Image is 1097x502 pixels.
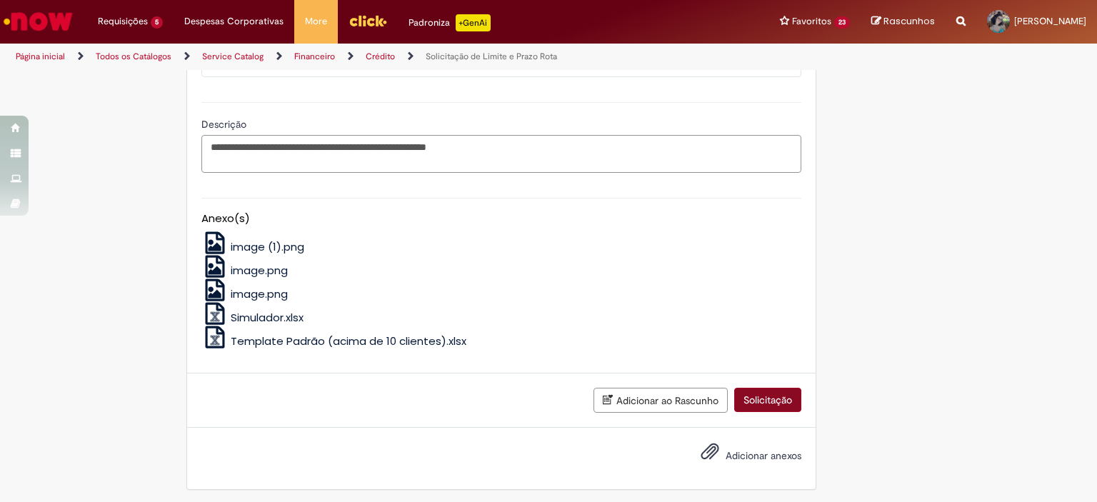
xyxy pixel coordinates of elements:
[697,438,723,471] button: Adicionar anexos
[184,14,284,29] span: Despesas Corporativas
[1,7,75,36] img: ServiceNow
[98,14,148,29] span: Requisições
[734,388,801,412] button: Solicitação
[231,263,288,278] span: image.png
[201,310,304,325] a: Simulador.xlsx
[834,16,850,29] span: 23
[871,15,935,29] a: Rascunhos
[1014,15,1086,27] span: [PERSON_NAME]
[96,51,171,62] a: Todos os Catálogos
[593,388,728,413] button: Adicionar ao Rascunho
[151,16,163,29] span: 5
[202,51,264,62] a: Service Catalog
[366,51,395,62] a: Crédito
[883,14,935,28] span: Rascunhos
[305,14,327,29] span: More
[456,14,491,31] p: +GenAi
[201,239,305,254] a: image (1).png
[231,286,288,301] span: image.png
[201,263,289,278] a: image.png
[726,449,801,462] span: Adicionar anexos
[409,14,491,31] div: Padroniza
[201,333,467,348] a: Template Padrão (acima de 10 clientes).xlsx
[231,333,466,348] span: Template Padrão (acima de 10 clientes).xlsx
[231,310,304,325] span: Simulador.xlsx
[201,118,249,131] span: Descrição
[11,44,721,70] ul: Trilhas de página
[792,14,831,29] span: Favoritos
[201,135,801,174] textarea: Descrição
[294,51,335,62] a: Financeiro
[231,239,304,254] span: image (1).png
[426,51,557,62] a: Solicitação de Limite e Prazo Rota
[201,286,289,301] a: image.png
[349,10,387,31] img: click_logo_yellow_360x200.png
[16,51,65,62] a: Página inicial
[201,213,801,225] h5: Anexo(s)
